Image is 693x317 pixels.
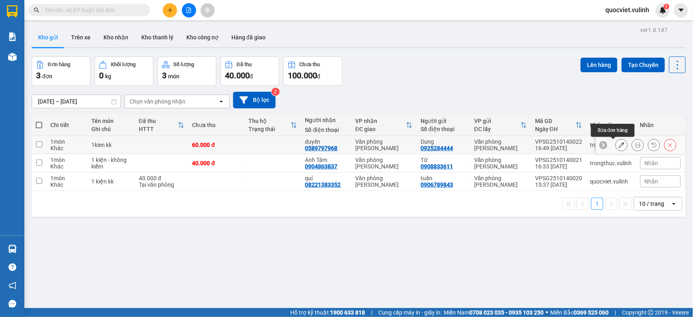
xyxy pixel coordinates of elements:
[659,6,667,14] img: icon-new-feature
[665,4,668,9] span: 1
[305,138,347,145] div: duyên
[8,53,17,61] img: warehouse-icon
[470,114,531,136] th: Toggle SortBy
[590,122,632,128] div: Nhân viên
[9,263,16,271] span: question-circle
[91,157,131,170] div: 1 kiện - không kiểm
[474,138,527,151] div: Văn phòng [PERSON_NAME]
[574,309,609,316] strong: 0369 525 060
[421,163,453,170] div: 0908833611
[535,157,582,163] div: VPSG2510140021
[639,200,664,208] div: 10 / trang
[305,157,347,163] div: Anh Tâm
[535,163,582,170] div: 16:33 [DATE]
[163,3,177,17] button: plus
[355,175,412,188] div: Văn phòng [PERSON_NAME]
[91,142,131,148] div: 1kien kk
[168,73,179,80] span: món
[249,118,291,124] div: Thu hộ
[535,145,582,151] div: 16:49 [DATE]
[180,28,225,47] button: Kho công nợ
[664,4,669,9] sup: 1
[111,62,136,67] div: Khối lượng
[421,138,466,145] div: Dung
[421,157,466,163] div: Từ
[95,56,153,86] button: Khối lượng0kg
[421,126,466,132] div: Số điện thoại
[355,157,412,170] div: Văn phòng [PERSON_NAME]
[474,157,527,170] div: Văn phòng [PERSON_NAME]
[355,118,406,124] div: VP nhận
[50,145,83,151] div: Khác
[290,308,365,317] span: Hỗ trợ kỹ thuật:
[581,58,617,72] button: Lên hàng
[535,181,582,188] div: 15:37 [DATE]
[305,163,338,170] div: 0904863837
[645,178,658,185] span: Nhãn
[671,201,677,207] svg: open
[218,98,225,105] svg: open
[622,58,665,72] button: Tạo Chuyến
[421,145,453,151] div: 0925284444
[225,71,250,80] span: 40.000
[640,26,667,35] div: ver 1.8.147
[9,282,16,289] span: notification
[99,71,104,80] span: 0
[615,308,616,317] span: |
[645,160,658,166] span: Nhãn
[245,114,301,136] th: Toggle SortBy
[192,142,241,148] div: 60.000 đ
[355,138,412,151] div: Văn phòng [PERSON_NAME]
[474,118,520,124] div: VP gửi
[48,62,70,67] div: Đơn hàng
[355,126,406,132] div: ĐC giao
[158,56,216,86] button: Số lượng3món
[91,126,131,132] div: Ghi chú
[590,142,632,148] div: trongthuc.vulinh
[531,114,586,136] th: Toggle SortBy
[474,126,520,132] div: ĐC lấy
[535,126,576,132] div: Ngày ĐH
[305,117,347,123] div: Người nhận
[300,62,320,67] div: Chưa thu
[330,309,365,316] strong: 1900 633 818
[192,160,241,166] div: 40.000 đ
[678,6,685,14] span: caret-down
[50,122,83,128] div: Chi tiết
[305,127,347,133] div: Số điện thoại
[615,139,628,151] div: Sửa đơn hàng
[474,175,527,188] div: Văn phòng [PERSON_NAME]
[378,308,442,317] span: Cung cấp máy in - giấy in:
[205,7,210,13] span: aim
[201,3,215,17] button: aim
[546,311,548,314] span: ⚪️
[233,92,276,108] button: Bộ lọc
[135,114,188,136] th: Toggle SortBy
[421,175,466,181] div: tuấn
[34,7,39,13] span: search
[640,122,681,128] div: Nhãn
[250,73,253,80] span: đ
[535,118,576,124] div: Mã GD
[162,71,166,80] span: 3
[91,178,131,185] div: 1 kiện kk
[591,124,635,137] div: Sửa đơn hàng
[305,181,341,188] div: 08221383352
[139,126,178,132] div: HTTT
[8,245,17,253] img: warehouse-icon
[174,62,194,67] div: Số lượng
[42,73,52,80] span: đơn
[288,71,317,80] span: 100.000
[550,308,609,317] span: Miền Bắc
[32,56,91,86] button: Đơn hàng3đơn
[186,7,192,13] span: file-add
[182,3,196,17] button: file-add
[32,95,121,108] input: Select a date range.
[535,138,582,145] div: VPSG2510140022
[32,28,65,47] button: Kho gửi
[590,178,632,185] div: quocviet.vulinh
[8,32,17,41] img: solution-icon
[469,309,544,316] strong: 0708 023 035 - 0935 103 250
[535,175,582,181] div: VPSG2510140020
[599,5,656,15] span: quocviet.vulinh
